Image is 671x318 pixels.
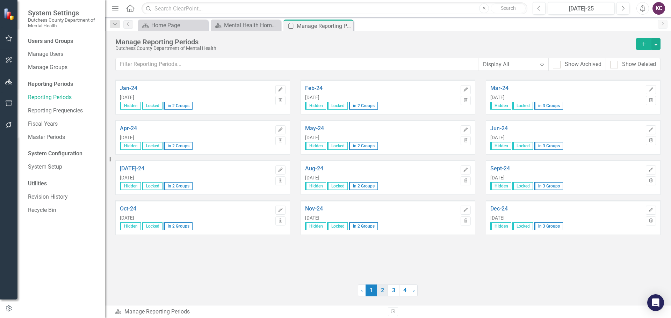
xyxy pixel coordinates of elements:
[305,175,457,181] div: [DATE]
[305,142,326,150] span: Hidden
[622,60,656,68] div: Show Deleted
[349,182,378,190] span: in 2 Groups
[305,102,326,110] span: Hidden
[28,193,98,201] a: Revision History
[413,287,415,294] span: ›
[491,3,526,13] button: Search
[512,102,533,110] span: Locked
[28,50,98,58] a: Manage Users
[483,60,536,68] div: Display All
[305,182,326,190] span: Hidden
[297,22,352,30] div: Manage Reporting Periods
[164,102,193,110] span: in 2 Groups
[120,142,141,150] span: Hidden
[28,9,98,17] span: System Settings
[142,102,163,110] span: Locked
[164,182,193,190] span: in 2 Groups
[115,38,633,46] div: Manage Reporting Periods
[349,142,378,150] span: in 2 Groups
[120,102,141,110] span: Hidden
[512,182,533,190] span: Locked
[305,125,457,132] a: May-24
[647,294,664,311] div: Open Intercom Messenger
[490,215,642,221] div: [DATE]
[120,135,272,141] div: [DATE]
[115,58,478,71] input: Filter Reporting Periods...
[120,182,141,190] span: Hidden
[534,102,563,110] span: in 3 Groups
[490,135,642,141] div: [DATE]
[652,2,665,15] button: KC
[140,21,206,30] a: Home Page
[28,180,98,188] div: Utilities
[349,102,378,110] span: in 2 Groups
[115,46,633,51] div: Dutchess County Department of Mental Health
[534,182,563,190] span: in 3 Groups
[120,215,272,221] div: [DATE]
[142,222,163,230] span: Locked
[366,284,377,296] span: 1
[399,284,410,296] a: 4
[142,142,163,150] span: Locked
[120,175,272,181] div: [DATE]
[327,102,348,110] span: Locked
[305,165,457,172] a: Aug-24
[490,175,642,181] div: [DATE]
[115,308,383,316] div: Manage Reporting Periods
[28,150,98,158] div: System Configuration
[490,165,642,172] a: Sept-24
[305,85,457,91] a: Feb-24
[490,206,642,212] a: Dec-24
[490,142,511,150] span: Hidden
[28,163,98,171] a: System Setup
[164,222,193,230] span: in 2 Groups
[305,215,457,221] div: [DATE]
[501,5,516,11] span: Search
[490,85,642,91] a: Mar-24
[534,222,563,230] span: in 3 Groups
[3,8,16,20] img: ClearPoint Strategy
[28,64,98,72] a: Manage Groups
[28,107,98,115] a: Reporting Frequencies
[120,95,272,101] div: [DATE]
[28,133,98,141] a: Master Periods
[349,222,378,230] span: in 2 Groups
[142,2,527,15] input: Search ClearPoint...
[490,182,511,190] span: Hidden
[490,95,642,101] div: [DATE]
[151,21,206,30] div: Home Page
[305,206,457,212] a: Nov-24
[534,142,563,150] span: in 3 Groups
[550,5,612,13] div: [DATE]-25
[120,85,272,91] a: Jan-24
[490,102,511,110] span: Hidden
[327,222,348,230] span: Locked
[120,206,272,212] a: Oct-24
[28,80,98,88] div: Reporting Periods
[164,142,193,150] span: in 2 Groups
[490,222,511,230] span: Hidden
[28,206,98,214] a: Recycle Bin
[120,165,272,172] a: [DATE]-24
[565,60,601,68] div: Show Archived
[212,21,279,30] a: Mental Health Home Page
[377,284,388,296] a: 2
[142,182,163,190] span: Locked
[305,222,326,230] span: Hidden
[490,125,642,132] a: Jun-24
[28,17,98,29] small: Dutchess County Department of Mental Health
[28,94,98,102] a: Reporting Periods
[512,222,533,230] span: Locked
[305,135,457,141] div: [DATE]
[305,95,457,101] div: [DATE]
[327,142,348,150] span: Locked
[224,21,279,30] div: Mental Health Home Page
[327,182,348,190] span: Locked
[120,125,272,132] a: Apr-24
[388,284,399,296] a: 3
[512,142,533,150] span: Locked
[120,222,141,230] span: Hidden
[28,37,98,45] div: Users and Groups
[548,2,615,15] button: [DATE]-25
